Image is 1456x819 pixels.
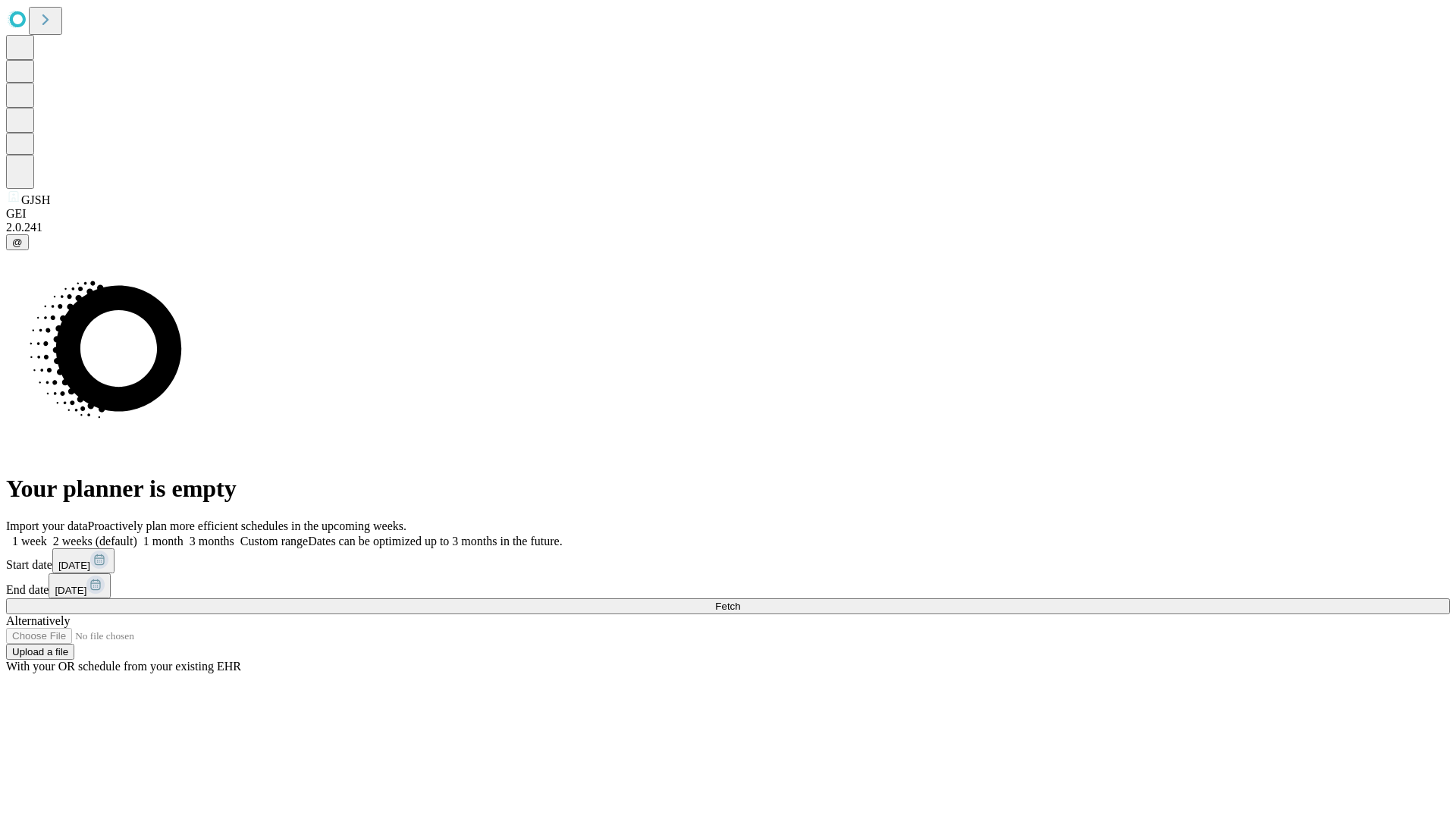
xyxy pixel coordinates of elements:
span: Proactively plan more efficient schedules in the upcoming weeks. [88,519,406,532]
span: GJSH [21,193,50,206]
button: @ [6,234,29,250]
span: 1 week [12,535,47,548]
div: 2.0.241 [6,221,1450,234]
span: @ [12,237,23,248]
span: Dates can be optimized up to 3 months in the future. [308,535,562,548]
span: Fetch [715,601,740,612]
span: 3 months [190,535,234,548]
span: With your OR schedule from your existing EHR [6,660,241,673]
h1: Your planner is empty [6,475,1450,503]
span: [DATE] [58,560,90,571]
span: 2 weeks (default) [53,535,137,548]
button: Upload a file [6,644,74,660]
span: Import your data [6,519,88,532]
span: [DATE] [55,585,86,596]
div: End date [6,573,1450,598]
span: Alternatively [6,614,70,627]
span: Custom range [240,535,308,548]
div: Start date [6,548,1450,573]
div: GEI [6,207,1450,221]
button: [DATE] [49,573,111,598]
span: 1 month [143,535,184,548]
button: [DATE] [52,548,115,573]
button: Fetch [6,598,1450,614]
